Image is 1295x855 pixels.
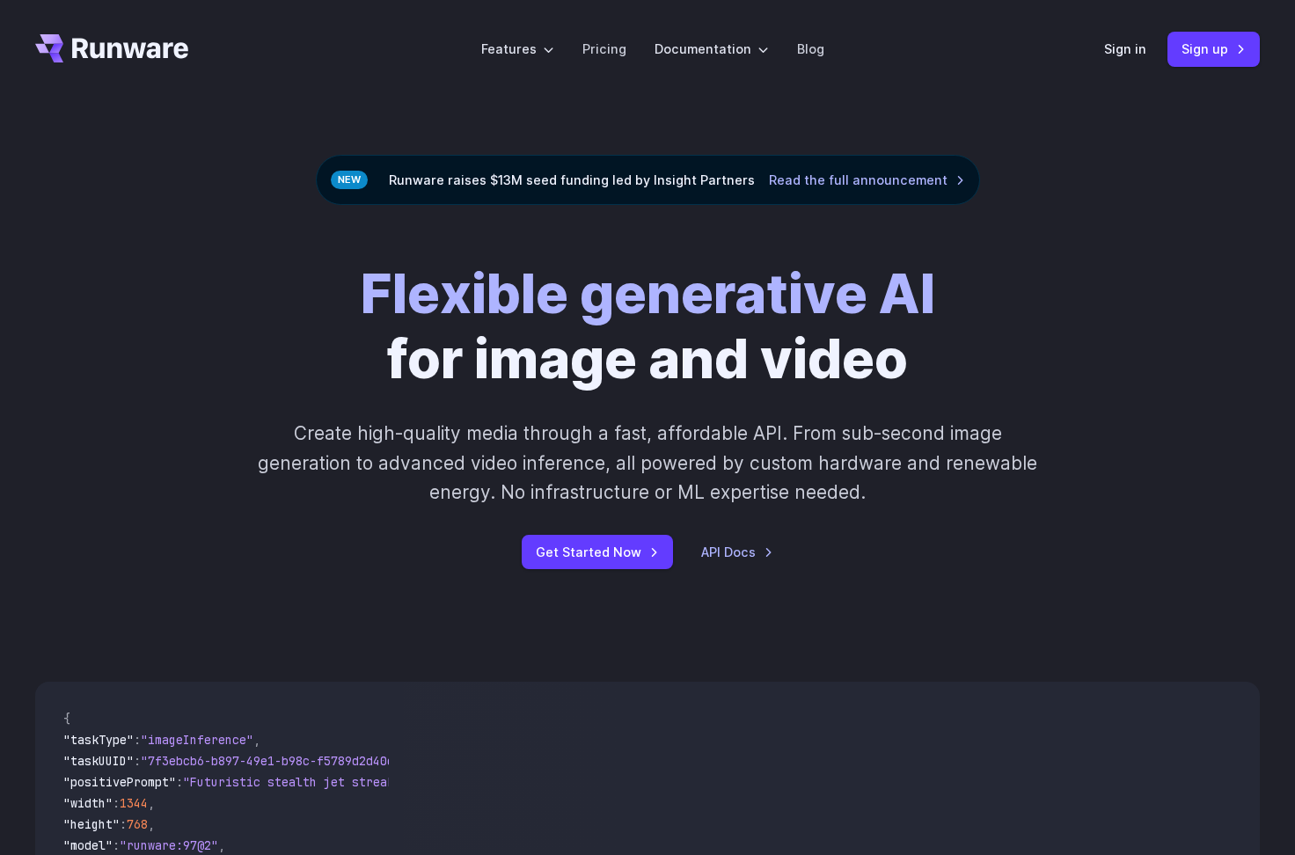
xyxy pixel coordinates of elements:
[63,837,113,853] span: "model"
[582,39,626,59] a: Pricing
[63,795,113,811] span: "width"
[63,816,120,832] span: "height"
[120,837,218,853] span: "runware:97@2"
[35,34,188,62] a: Go to /
[183,774,823,790] span: "Futuristic stealth jet streaking through a neon-lit cityscape with glowing purple exhaust"
[769,170,965,190] a: Read the full announcement
[1104,39,1146,59] a: Sign in
[797,39,824,59] a: Blog
[113,795,120,811] span: :
[113,837,120,853] span: :
[148,816,155,832] span: ,
[253,732,260,748] span: ,
[655,39,769,59] label: Documentation
[256,419,1040,507] p: Create high-quality media through a fast, affordable API. From sub-second image generation to adv...
[316,155,980,205] div: Runware raises $13M seed funding led by Insight Partners
[176,774,183,790] span: :
[120,795,148,811] span: 1344
[141,753,408,769] span: "7f3ebcb6-b897-49e1-b98c-f5789d2d40d7"
[63,753,134,769] span: "taskUUID"
[134,732,141,748] span: :
[361,260,935,326] strong: Flexible generative AI
[120,816,127,832] span: :
[1167,32,1260,66] a: Sign up
[218,837,225,853] span: ,
[481,39,554,59] label: Features
[63,711,70,727] span: {
[63,774,176,790] span: "positivePrompt"
[148,795,155,811] span: ,
[63,732,134,748] span: "taskType"
[701,542,773,562] a: API Docs
[361,261,935,391] h1: for image and video
[127,816,148,832] span: 768
[141,732,253,748] span: "imageInference"
[134,753,141,769] span: :
[522,535,673,569] a: Get Started Now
